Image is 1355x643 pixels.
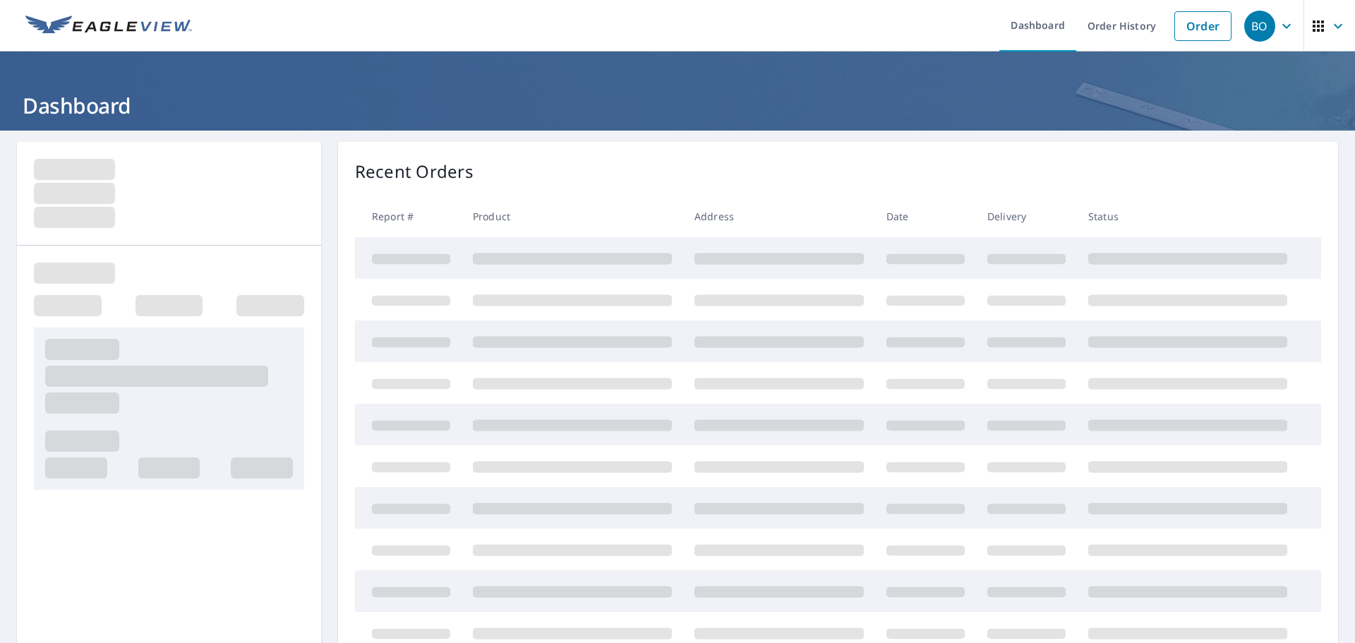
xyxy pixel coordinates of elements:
[875,196,976,237] th: Date
[17,91,1338,120] h1: Dashboard
[976,196,1077,237] th: Delivery
[1174,11,1231,41] a: Order
[355,196,462,237] th: Report #
[1077,196,1299,237] th: Status
[25,16,192,37] img: EV Logo
[462,196,683,237] th: Product
[1244,11,1275,42] div: BO
[683,196,875,237] th: Address
[355,159,474,184] p: Recent Orders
